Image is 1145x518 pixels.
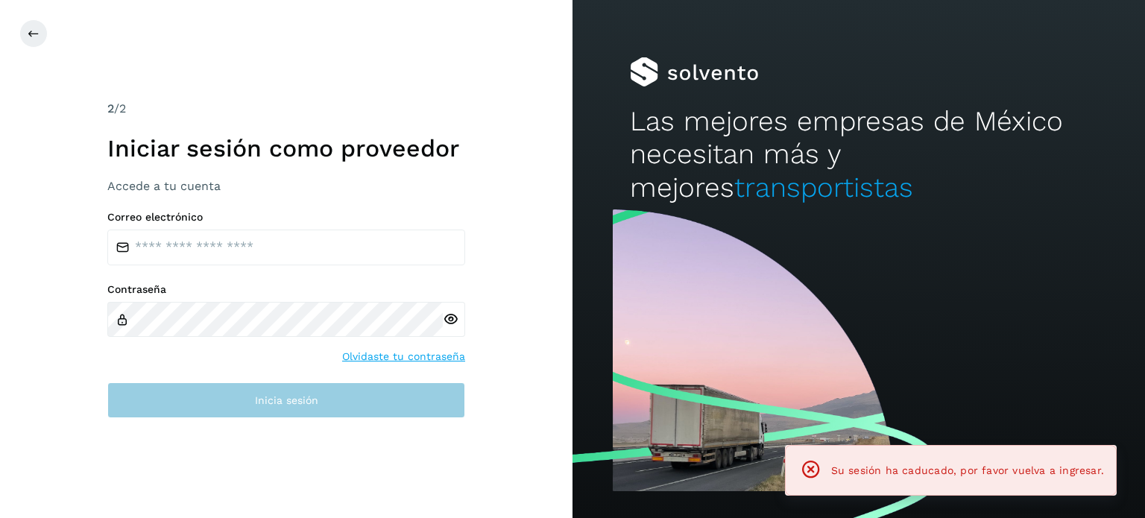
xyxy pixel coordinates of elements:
[107,382,465,418] button: Inicia sesión
[107,283,465,296] label: Contraseña
[342,349,465,364] a: Olvidaste tu contraseña
[255,395,318,405] span: Inicia sesión
[831,464,1104,476] span: Su sesión ha caducado, por favor vuelva a ingresar.
[107,179,465,193] h3: Accede a tu cuenta
[630,105,1088,204] h2: Las mejores empresas de México necesitan más y mejores
[734,171,913,203] span: transportistas
[107,211,465,224] label: Correo electrónico
[107,134,465,162] h1: Iniciar sesión como proveedor
[107,100,465,118] div: /2
[107,101,114,116] span: 2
